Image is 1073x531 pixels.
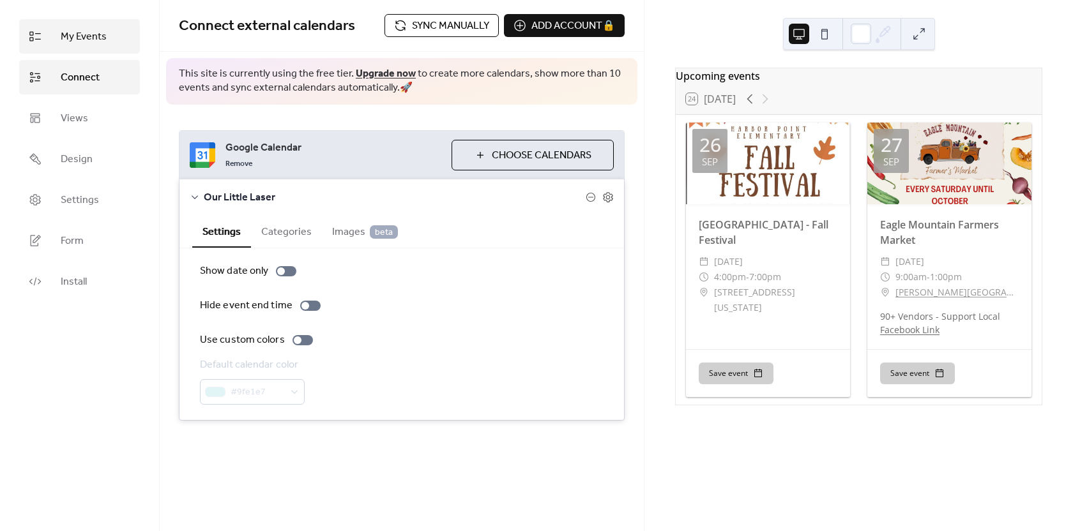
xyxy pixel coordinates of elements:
[61,29,107,45] span: My Events
[883,157,899,167] div: Sep
[370,225,398,239] span: beta
[749,269,781,285] span: 7:00pm
[699,269,709,285] div: ​
[356,64,416,84] a: Upgrade now
[867,310,1031,336] div: 90+ Vendors - Support Local
[746,269,749,285] span: -
[179,67,625,96] span: This site is currently using the free tier. to create more calendars, show more than 10 events an...
[714,285,837,315] span: [STREET_ADDRESS][US_STATE]
[880,285,890,300] div: ​
[699,254,709,269] div: ​
[61,234,84,249] span: Form
[19,264,140,299] a: Install
[225,159,252,169] span: Remove
[190,142,215,168] img: google
[200,357,302,373] div: Default calendar color
[332,225,398,240] span: Images
[384,14,499,37] button: Sync manually
[19,101,140,135] a: Views
[204,190,586,206] span: Our Little Laser
[927,269,930,285] span: -
[61,193,99,208] span: Settings
[492,148,591,163] span: Choose Calendars
[880,254,890,269] div: ​
[452,140,614,170] button: Choose Calendars
[895,254,924,269] span: [DATE]
[880,324,940,336] a: Facebook Link
[895,285,1019,300] a: [PERSON_NAME][GEOGRAPHIC_DATA], [STREET_ADDRESS]
[880,269,890,285] div: ​
[930,269,962,285] span: 1:00pm
[61,274,87,290] span: Install
[412,19,489,34] span: Sync manually
[61,152,93,167] span: Design
[19,183,140,217] a: Settings
[881,135,902,154] div: 27
[200,264,268,279] div: Show date only
[251,215,322,246] button: Categories
[19,19,140,54] a: My Events
[200,333,285,348] div: Use custom colors
[699,363,773,384] button: Save event
[200,298,293,313] div: Hide event end time
[699,285,709,300] div: ​
[192,215,251,248] button: Settings
[880,363,955,384] button: Save event
[19,223,140,258] a: Form
[699,135,721,154] div: 26
[61,70,100,86] span: Connect
[225,140,441,156] span: Google Calendar
[61,111,88,126] span: Views
[676,68,1042,84] div: Upcoming events
[19,60,140,94] a: Connect
[714,254,743,269] span: [DATE]
[895,269,927,285] span: 9:00am
[686,217,850,248] div: [GEOGRAPHIC_DATA] - Fall Festival
[702,157,718,167] div: Sep
[179,12,355,40] span: Connect external calendars
[714,269,746,285] span: 4:00pm
[867,217,1031,248] div: Eagle Mountain Farmers Market
[322,215,408,246] button: Images beta
[19,142,140,176] a: Design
